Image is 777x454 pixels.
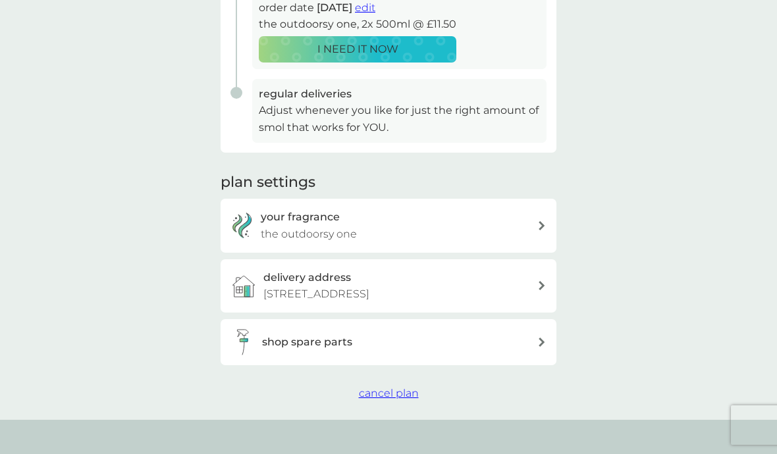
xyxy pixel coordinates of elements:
p: [STREET_ADDRESS] [263,286,369,303]
span: cancel plan [359,387,419,399]
button: I NEED IT NOW [259,36,456,63]
button: cancel plan [359,385,419,402]
h3: regular deliveries [259,86,540,103]
h2: plan settings [221,172,315,193]
a: delivery address[STREET_ADDRESS] [221,259,556,313]
h3: delivery address [263,269,351,286]
p: I NEED IT NOW [317,41,398,58]
h3: your fragrance [261,209,340,226]
a: your fragrancethe outdoorsy one [221,199,556,252]
p: the outdoorsy one [261,226,357,243]
span: edit [355,1,375,14]
p: Adjust whenever you like for just the right amount of smol that works for YOU. [259,102,540,136]
span: [DATE] [317,1,352,14]
p: the outdoorsy one, 2x 500ml @ £11.50 [259,16,540,33]
h3: shop spare parts [262,334,352,351]
button: shop spare parts [221,319,556,365]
